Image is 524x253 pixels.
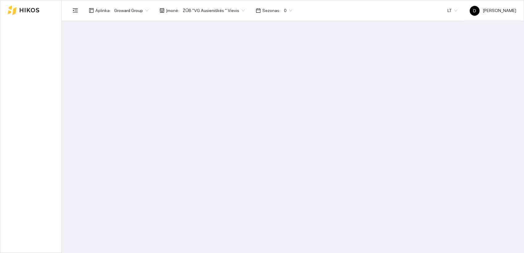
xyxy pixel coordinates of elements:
span: D [473,6,476,16]
span: Sezonas : [262,7,280,14]
span: LT [447,6,457,15]
span: 0 [284,6,292,15]
span: Groward Group [114,6,148,15]
button: menu-fold [69,4,81,17]
span: layout [89,8,94,13]
span: calendar [256,8,261,13]
span: ŽŪB "VG Ausieniškės " Vievis [183,6,245,15]
span: menu-fold [73,8,78,13]
span: Aplinka : [95,7,110,14]
span: shop [160,8,164,13]
span: [PERSON_NAME] [470,8,516,13]
span: Įmonė : [166,7,179,14]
